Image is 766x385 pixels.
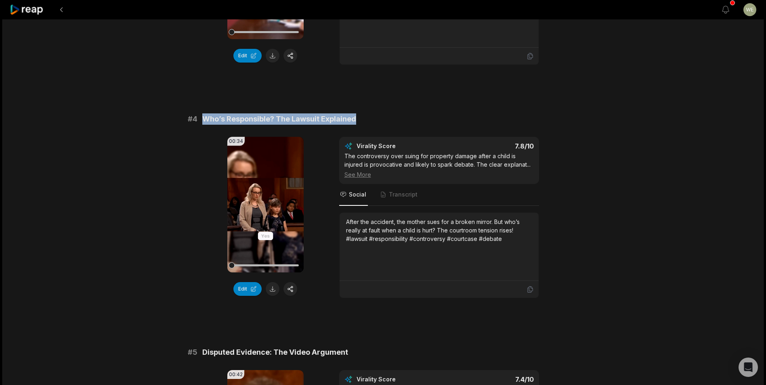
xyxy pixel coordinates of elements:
[357,142,443,150] div: Virality Score
[447,142,534,150] div: 7.8 /10
[202,347,348,358] span: Disputed Evidence: The Video Argument
[357,375,443,383] div: Virality Score
[233,49,262,63] button: Edit
[188,347,197,358] span: # 5
[339,184,539,206] nav: Tabs
[349,190,366,199] span: Social
[344,152,534,179] div: The controversy over suing for property damage after a child is injured is provocative and likely...
[227,137,304,272] video: Your browser does not support mp4 format.
[739,358,758,377] div: Open Intercom Messenger
[233,282,262,296] button: Edit
[389,190,418,199] span: Transcript
[188,113,197,125] span: # 4
[346,218,532,243] div: After the accident, the mother sues for a broken mirror. But who’s really at fault when a child i...
[202,113,356,125] span: Who’s Responsible? The Lawsuit Explained
[344,170,534,179] div: See More
[447,375,534,383] div: 7.4 /10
